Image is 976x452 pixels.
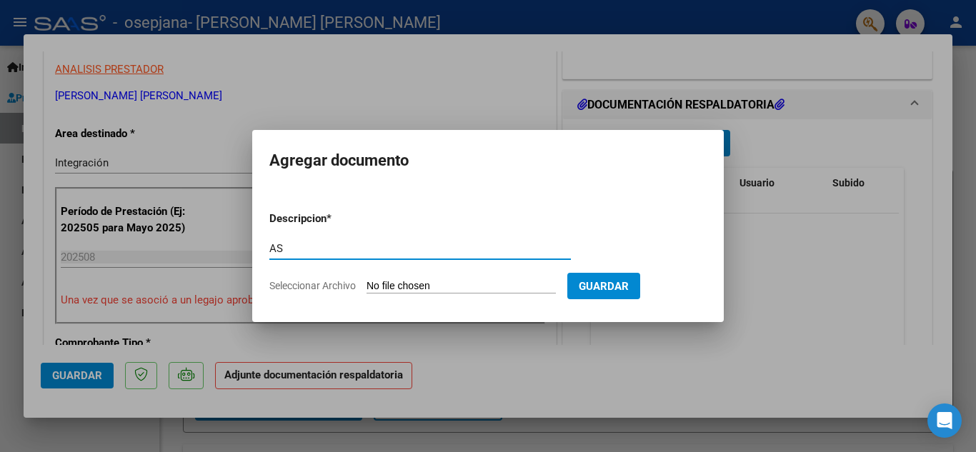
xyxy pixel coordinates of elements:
button: Guardar [567,273,640,299]
p: Descripcion [269,211,401,227]
div: Open Intercom Messenger [927,403,962,438]
h2: Agregar documento [269,147,707,174]
span: Seleccionar Archivo [269,280,356,291]
span: Guardar [579,280,629,293]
